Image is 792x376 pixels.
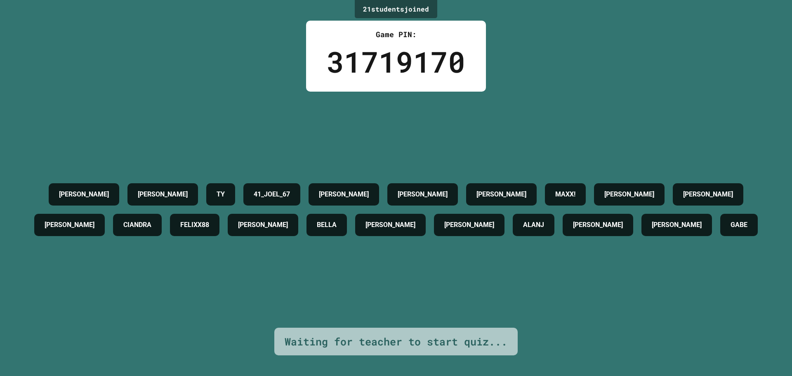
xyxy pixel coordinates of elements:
[652,220,702,230] h4: [PERSON_NAME]
[59,189,109,199] h4: [PERSON_NAME]
[319,189,369,199] h4: [PERSON_NAME]
[327,40,465,83] div: 31719170
[180,220,209,230] h4: FELIXX88
[138,189,188,199] h4: [PERSON_NAME]
[398,189,448,199] h4: [PERSON_NAME]
[327,29,465,40] div: Game PIN:
[604,189,654,199] h4: [PERSON_NAME]
[317,220,337,230] h4: BELLA
[254,189,290,199] h4: 41_JOEL_67
[523,220,544,230] h4: ALANJ
[731,220,747,230] h4: GABE
[45,220,94,230] h4: [PERSON_NAME]
[476,189,526,199] h4: [PERSON_NAME]
[238,220,288,230] h4: [PERSON_NAME]
[555,189,575,199] h4: MAXX!
[573,220,623,230] h4: [PERSON_NAME]
[365,220,415,230] h4: [PERSON_NAME]
[444,220,494,230] h4: [PERSON_NAME]
[683,189,733,199] h4: [PERSON_NAME]
[217,189,225,199] h4: TY
[123,220,151,230] h4: CIANDRA
[285,334,507,350] div: Waiting for teacher to start quiz...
